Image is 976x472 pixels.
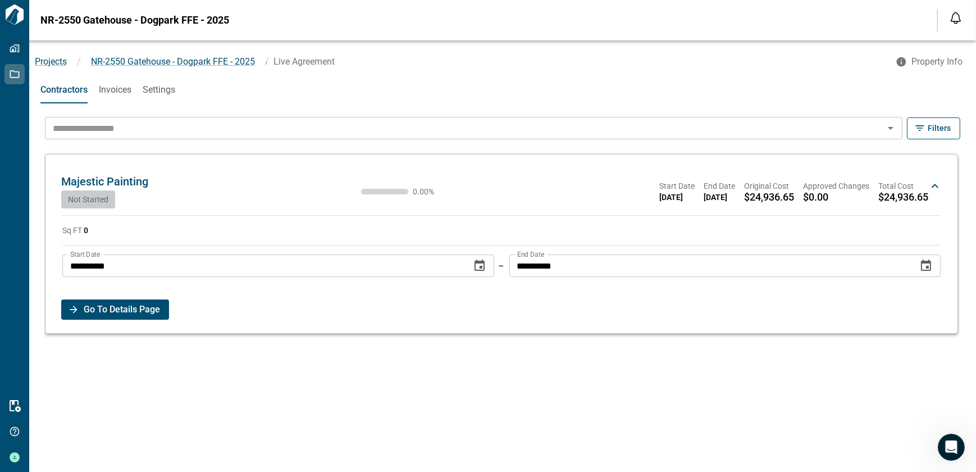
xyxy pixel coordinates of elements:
span: Property Info [911,56,963,67]
span: End Date [704,180,735,192]
span: Original Cost [744,180,794,192]
span: Filters [928,122,951,134]
span: Not Started [68,195,108,204]
span: NR-2550 Gatehouse - Dogpark FFE - 2025 [91,56,255,67]
span: Total Cost [878,180,928,192]
button: Filters [907,117,960,139]
span: Go To Details Page [84,299,160,320]
span: $24,936.65 [878,192,928,203]
label: Start Date [70,249,100,259]
span: Settings [143,84,175,96]
span: NR-2550 Gatehouse - Dogpark FFE - 2025 [40,15,229,26]
span: $24,936.65 [744,192,794,203]
span: [DATE] [704,192,735,203]
span: Majestic Painting [61,175,148,188]
a: Projects [35,56,67,67]
span: Live Agreement [273,56,335,67]
button: Open notification feed [947,9,965,27]
button: Property Info [889,52,972,72]
div: base tabs [29,76,976,103]
iframe: Intercom live chat [938,434,965,461]
span: 0.00 % [413,188,446,196]
span: Start Date [659,180,695,192]
label: End Date [517,249,544,259]
span: [DATE] [659,192,695,203]
strong: 0 [84,226,88,235]
span: Invoices [99,84,131,96]
span: Approved Changes [803,180,869,192]
button: Open [883,120,899,136]
nav: breadcrumb [29,55,889,69]
span: Sq FT [62,226,88,235]
div: Majestic PaintingNot Started0.00%Start Date[DATE]End Date[DATE]Original Cost$24,936.65Approved Ch... [57,164,946,208]
button: Go To Details Page [61,299,169,320]
span: Contractors [40,84,88,96]
span: $0.00 [803,192,828,203]
p: – [499,260,505,273]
